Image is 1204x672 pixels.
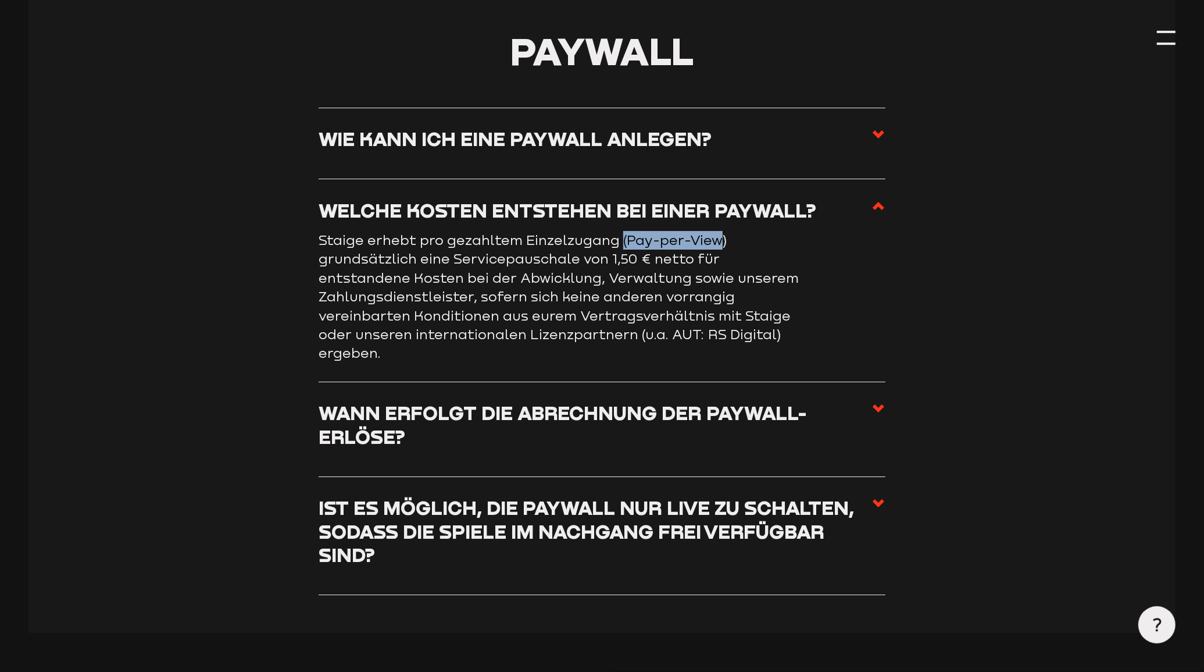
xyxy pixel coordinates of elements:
h3: Wie kann ich eine Paywall anlegen? [319,127,712,150]
h3: Welche Kosten entstehen bei einer Paywall? [319,198,816,222]
h3: Ist es möglich, die Paywall nur live zu schalten, sodass die Spiele im Nachgang frei verfügbar sind? [319,496,871,566]
p: Staige erhebt pro gezahltem Einzelzugang (Pay-per-View) grundsätzlich eine Servicepauschale von 1... [319,231,813,363]
h3: Wann erfolgt die Abrechnung der Paywall-Erlöse? [319,401,871,448]
span: Paywall [510,27,694,74]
